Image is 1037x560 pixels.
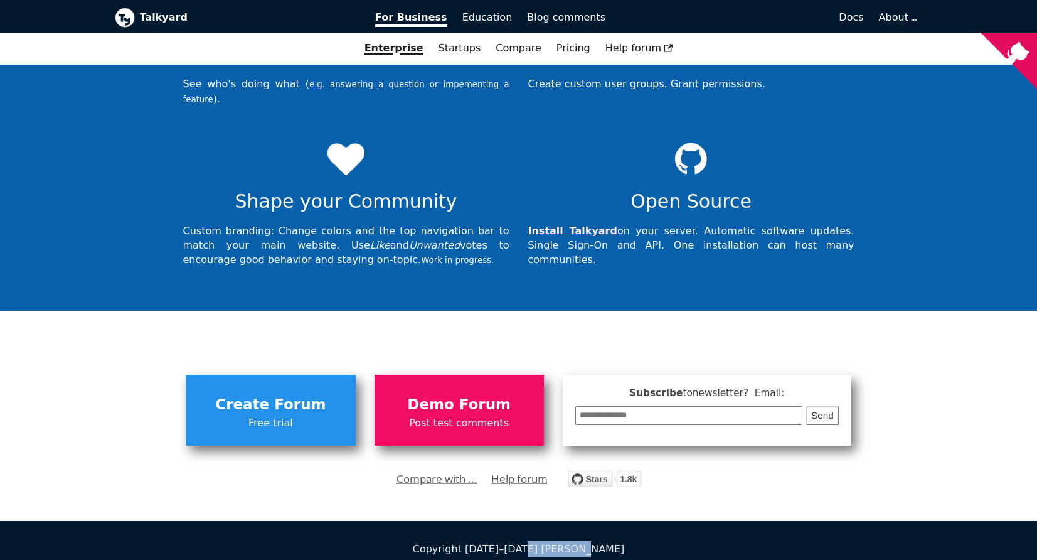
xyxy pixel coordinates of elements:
[519,7,613,28] a: Blog comments
[186,375,355,445] a: Create ForumFree trial
[381,415,538,431] span: Post test comments
[549,38,598,59] a: Pricing
[368,7,455,28] a: For Business
[192,415,349,431] span: Free trial
[613,7,871,28] a: Docs
[183,190,509,213] h2: Shape your Community
[183,223,509,268] p: Custom branding: Change colors and the top navigation bar to match your main website. Use and vot...
[431,38,489,59] a: Startups
[462,11,513,23] span: Education
[192,393,349,417] span: Create Forum
[683,387,784,399] span: to newsletter ? Email:
[375,375,544,445] a: Demo ForumPost test comments
[528,223,854,267] p: on your server. Automatic software updates. Single Sign-On and API. One installation can host man...
[879,11,915,23] a: About
[568,473,641,491] a: Star debiki/talkyard on GitHub
[527,11,605,23] span: Blog comments
[115,8,358,28] a: Talkyard logoTalkyard
[183,77,509,107] p: See who's doing what ( ).
[598,38,681,59] a: Help forum
[357,38,431,59] a: Enterprise
[528,77,854,91] p: Create custom user groups. Grant permissions.
[115,541,923,557] div: Copyright [DATE]–[DATE] [PERSON_NAME]
[806,406,839,426] button: Send
[183,80,509,104] small: e.g. answering a question or impementing a feature
[528,190,854,213] h2: Open Source
[409,239,460,251] i: Unwanted
[140,9,358,26] b: Talkyard
[528,225,617,237] a: Install Talkyard
[491,470,548,488] a: Help forum
[115,8,135,28] img: Talkyard logo
[421,256,494,265] small: Work in progress.
[496,42,541,54] a: Compare
[568,471,641,487] img: talkyard.svg
[839,11,863,23] span: Docs
[605,42,673,54] span: Help forum
[375,11,447,27] span: For Business
[370,239,390,251] i: Like
[396,470,477,488] a: Compare with ...
[381,393,538,417] span: Demo Forum
[575,385,839,401] span: Subscribe
[455,7,520,28] a: Education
